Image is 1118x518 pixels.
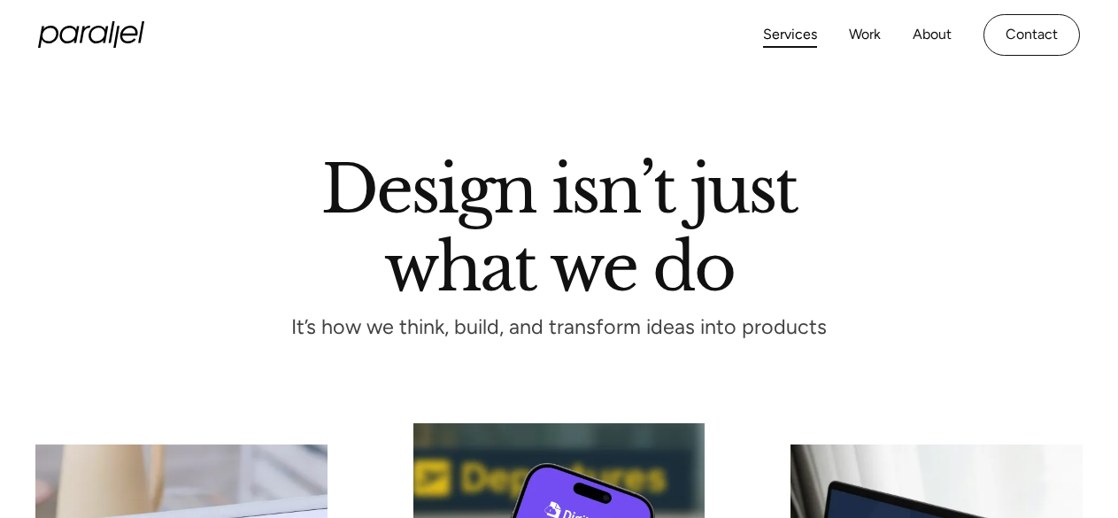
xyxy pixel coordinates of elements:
[256,321,863,336] p: It’s how we think, build, and transform ideas into products
[913,22,952,48] a: About
[763,22,817,48] a: Services
[983,14,1080,56] a: Contact
[321,158,798,292] h1: Design isn’t just what we do
[849,22,881,48] a: Work
[38,21,144,48] a: home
